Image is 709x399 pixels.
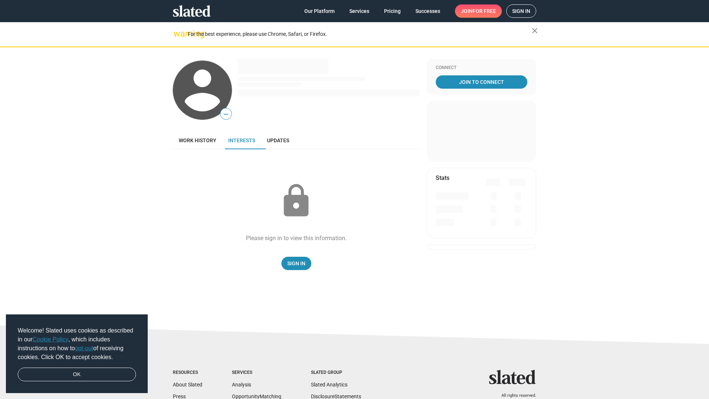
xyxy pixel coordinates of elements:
span: Pricing [384,4,401,18]
a: Joinfor free [455,4,502,18]
a: Updates [261,132,295,149]
a: Sign in [506,4,536,18]
a: Slated Analytics [311,382,347,388]
a: Sign In [281,257,311,270]
a: Analysis [232,382,251,388]
div: cookieconsent [6,314,148,393]
span: for free [473,4,496,18]
div: Services [232,370,281,376]
span: Join [461,4,496,18]
span: Work history [179,137,216,143]
div: For the best experience, please use Chrome, Safari, or Firefox. [188,29,532,39]
span: Sign in [512,5,530,17]
a: Pricing [378,4,407,18]
a: Our Platform [298,4,340,18]
span: Successes [415,4,440,18]
span: Our Platform [304,4,335,18]
mat-icon: warning [174,29,182,38]
span: Updates [267,137,289,143]
a: dismiss cookie message [18,368,136,382]
div: Connect [436,65,527,71]
div: Please sign in to view this information. [246,234,347,242]
span: Join To Connect [437,75,526,89]
span: Sign In [287,257,305,270]
div: Resources [173,370,202,376]
mat-icon: lock [278,183,315,219]
a: Cookie Policy [32,336,68,342]
a: Services [343,4,375,18]
mat-card-title: Stats [436,174,449,182]
mat-icon: close [530,26,539,35]
a: Successes [410,4,446,18]
a: About Slated [173,382,202,388]
span: — [220,109,232,119]
span: Interests [228,137,255,143]
div: Slated Group [311,370,361,376]
a: Interests [222,132,261,149]
span: Services [349,4,369,18]
span: Welcome! Slated uses cookies as described in our , which includes instructions on how to of recei... [18,326,136,362]
a: Join To Connect [436,75,527,89]
a: opt-out [75,345,93,351]
a: Work history [173,132,222,149]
